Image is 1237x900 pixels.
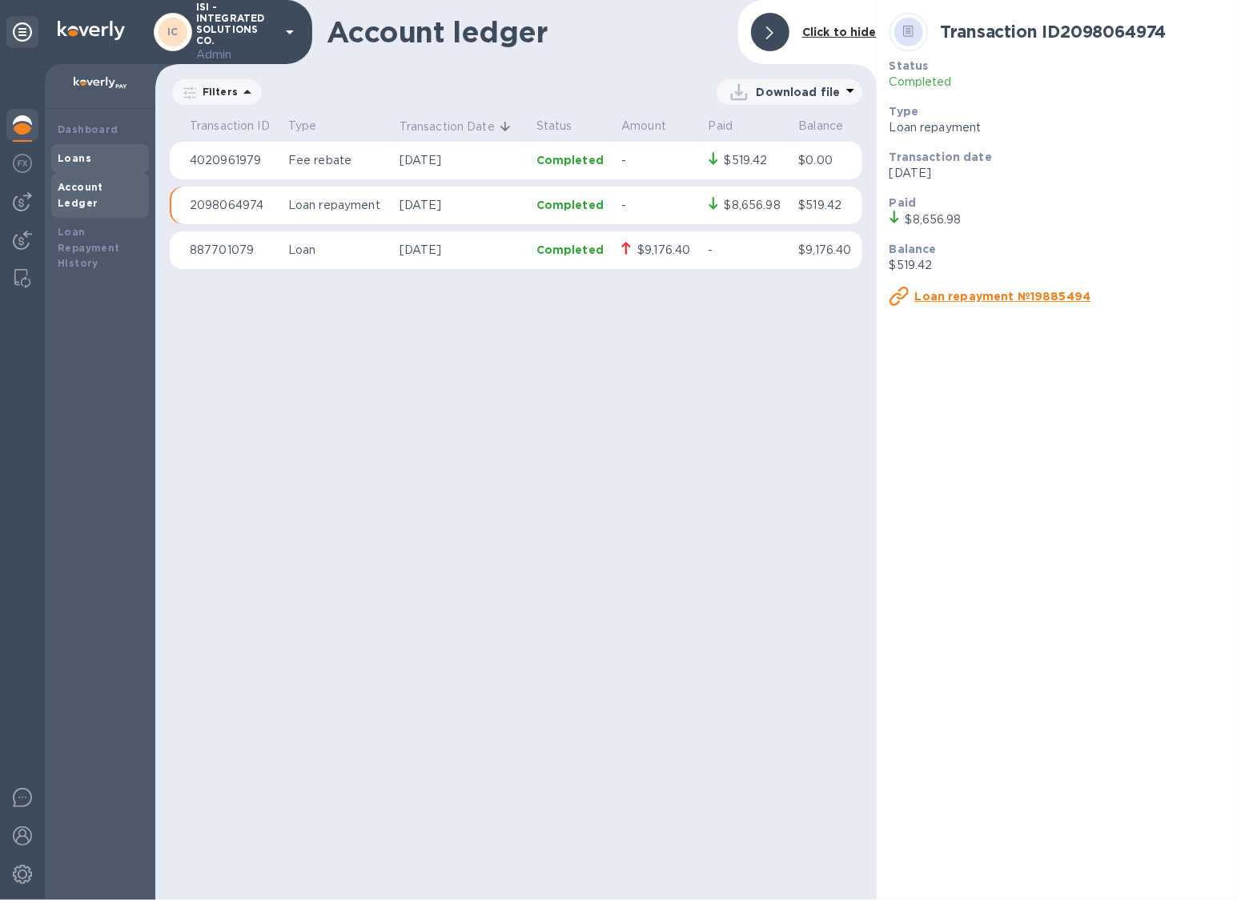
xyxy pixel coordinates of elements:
[58,152,91,164] b: Loans
[400,119,516,135] span: Transaction Date
[167,26,179,38] b: IC
[288,118,387,135] p: Type
[400,152,524,169] p: [DATE]
[400,119,495,135] p: Transaction Date
[327,15,725,49] h1: Account ledger
[798,197,855,214] p: $519.42
[757,84,841,100] p: Download file
[621,118,695,135] p: Amount
[58,21,125,40] img: Logo
[890,59,929,72] b: Status
[709,118,786,135] p: Paid
[58,226,120,270] b: Loan Repayment History
[890,74,1224,90] p: Completed
[725,197,781,214] div: $8,656.98
[725,152,768,169] div: $519.42
[802,26,877,38] b: Click to hide
[906,211,962,228] div: $8,656.98
[798,118,855,135] p: Balance
[890,105,919,118] b: Type
[890,257,1224,274] p: $519.42
[400,197,524,214] p: [DATE]
[196,85,238,98] p: Filters
[58,181,103,209] b: Account Ledger
[709,242,786,259] p: -
[190,242,275,259] p: 887701079
[190,118,275,135] p: Transaction ID
[798,152,855,169] p: $0.00
[915,290,1091,303] u: Loan repayment №19885494
[6,16,38,48] div: Unpin categories
[196,2,276,63] p: ISI - INTEGRATED SOLUTIONS CO.
[890,151,992,163] b: Transaction date
[890,165,1224,182] p: [DATE]
[621,152,695,169] p: -
[13,154,32,173] img: Foreign exchange
[536,197,609,213] p: Completed
[941,22,1167,42] b: Transaction ID 2098064974
[890,196,917,209] b: Paid
[890,243,937,255] b: Balance
[288,152,387,169] p: Fee rebate
[536,152,609,168] p: Completed
[400,242,524,259] p: [DATE]
[536,118,609,135] p: Status
[637,242,690,259] div: $9,176.40
[58,123,118,135] b: Dashboard
[288,197,387,214] p: Loan repayment
[196,46,276,63] p: Admin
[890,119,1224,136] p: Loan repayment
[190,152,275,169] p: 4020961979
[621,197,695,214] p: -
[798,242,855,259] p: $9,176.40
[536,242,609,258] p: Completed
[288,242,387,259] p: Loan
[190,197,275,214] p: 2098064974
